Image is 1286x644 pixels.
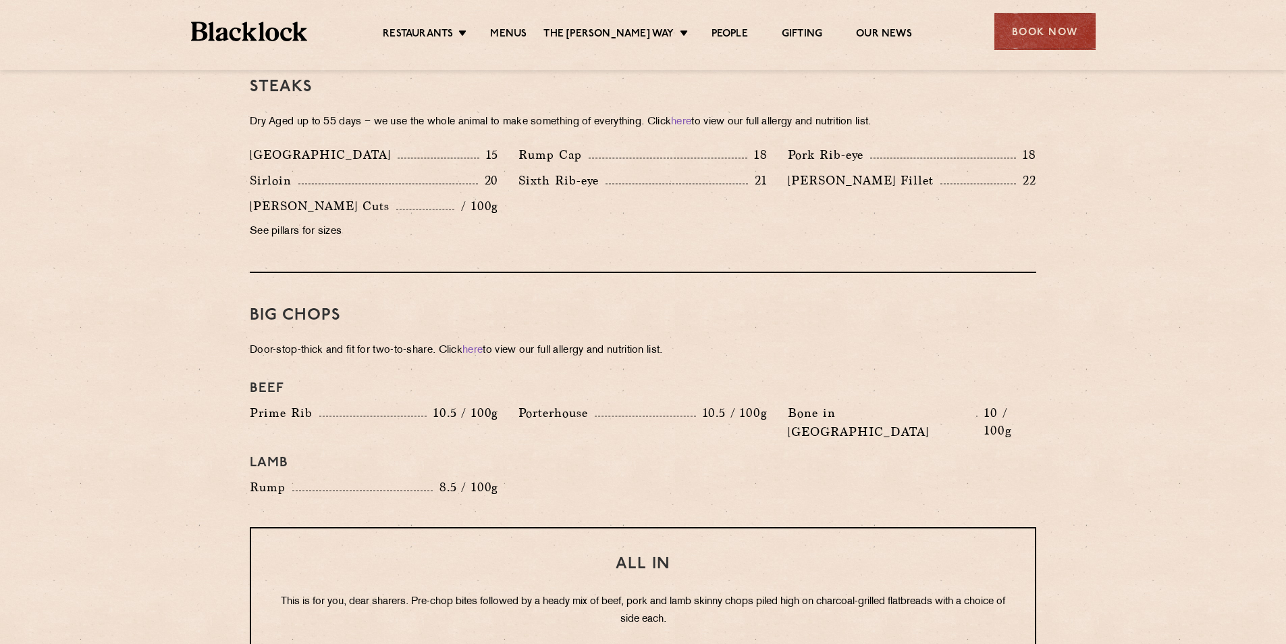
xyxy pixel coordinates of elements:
[490,28,527,43] a: Menus
[433,478,498,496] p: 8.5 / 100g
[856,28,912,43] a: Our News
[479,146,499,164] p: 15
[250,145,398,164] p: [GEOGRAPHIC_DATA]
[454,197,498,215] p: / 100g
[788,171,940,190] p: [PERSON_NAME] Fillet
[250,171,298,190] p: Sirloin
[250,380,1036,397] h4: Beef
[543,28,674,43] a: The [PERSON_NAME] Way
[250,455,1036,471] h4: Lamb
[250,341,1036,360] p: Door-stop-thick and fit for two-to-share. Click to view our full allergy and nutrition list.
[747,146,768,164] p: 18
[278,555,1008,573] h3: All In
[250,197,396,216] p: [PERSON_NAME] Cuts
[191,22,308,41] img: BL_Textured_Logo-footer-cropped.svg
[782,28,822,43] a: Gifting
[250,478,292,497] p: Rump
[250,222,498,241] p: See pillars for sizes
[518,145,589,164] p: Rump Cap
[383,28,453,43] a: Restaurants
[478,172,499,189] p: 20
[250,78,1036,96] h3: Steaks
[712,28,748,43] a: People
[788,403,977,441] p: Bone in [GEOGRAPHIC_DATA]
[696,404,768,422] p: 10.5 / 100g
[250,113,1036,132] p: Dry Aged up to 55 days − we use the whole animal to make something of everything. Click to view o...
[250,403,319,422] p: Prime Rib
[278,593,1008,628] p: This is for you, dear sharers. Pre-chop bites followed by a heady mix of beef, pork and lamb skin...
[671,117,691,127] a: here
[250,307,1036,324] h3: Big Chops
[788,145,870,164] p: Pork Rib-eye
[1016,172,1036,189] p: 22
[977,404,1036,439] p: 10 / 100g
[518,171,606,190] p: Sixth Rib-eye
[748,172,768,189] p: 21
[427,404,498,422] p: 10.5 / 100g
[518,403,595,422] p: Porterhouse
[1016,146,1036,164] p: 18
[462,345,483,355] a: here
[994,13,1096,50] div: Book Now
